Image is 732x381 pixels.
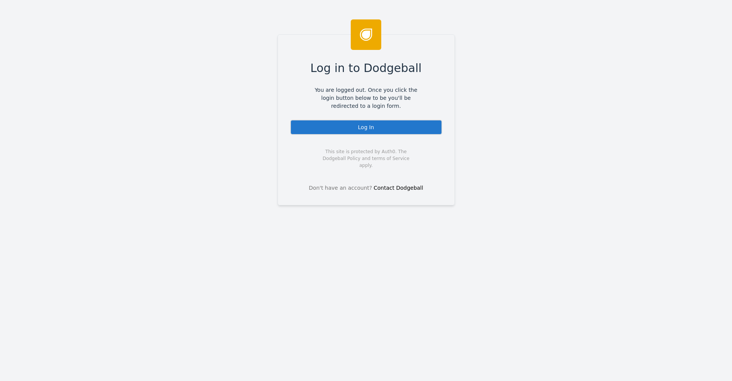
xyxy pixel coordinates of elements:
[374,185,423,191] a: Contact Dodgeball
[309,86,423,110] span: You are logged out. Once you click the login button below to be you'll be redirected to a login f...
[309,184,372,192] span: Don't have an account?
[290,120,442,135] div: Log In
[310,59,422,77] span: Log in to Dodgeball
[316,148,416,169] span: This site is protected by Auth0. The Dodgeball Policy and terms of Service apply.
